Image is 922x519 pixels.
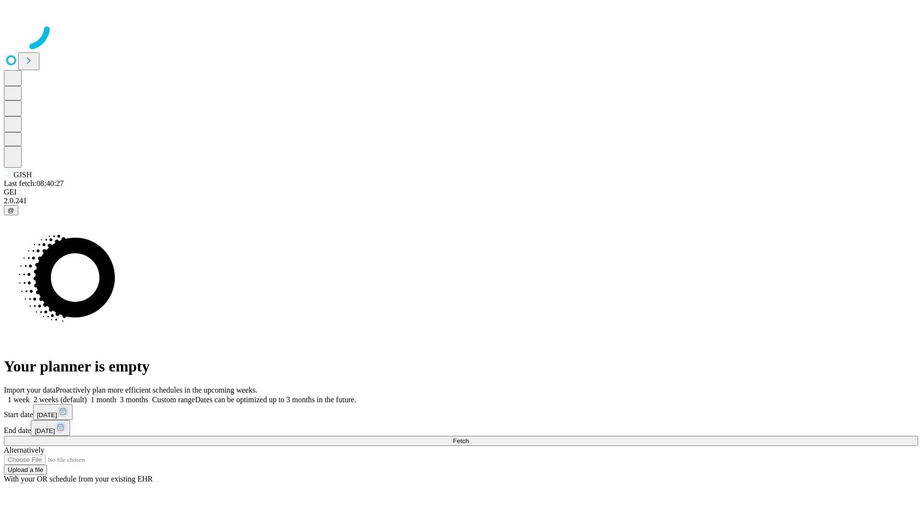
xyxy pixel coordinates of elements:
[4,205,18,215] button: @
[35,427,55,434] span: [DATE]
[4,475,153,483] span: With your OR schedule from your existing EHR
[453,437,469,445] span: Fetch
[37,411,57,419] span: [DATE]
[13,171,32,179] span: GJSH
[34,395,87,404] span: 2 weeks (default)
[4,179,64,187] span: Last fetch: 08:40:27
[31,420,70,436] button: [DATE]
[56,386,257,394] span: Proactively plan more efficient schedules in the upcoming weeks.
[4,404,918,420] div: Start date
[4,446,44,454] span: Alternatively
[8,207,14,214] span: @
[195,395,356,404] span: Dates can be optimized up to 3 months in the future.
[4,436,918,446] button: Fetch
[4,420,918,436] div: End date
[33,404,73,420] button: [DATE]
[120,395,148,404] span: 3 months
[91,395,116,404] span: 1 month
[8,395,30,404] span: 1 week
[4,188,918,197] div: GEI
[152,395,195,404] span: Custom range
[4,358,918,375] h1: Your planner is empty
[4,386,56,394] span: Import your data
[4,465,47,475] button: Upload a file
[4,197,918,205] div: 2.0.241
